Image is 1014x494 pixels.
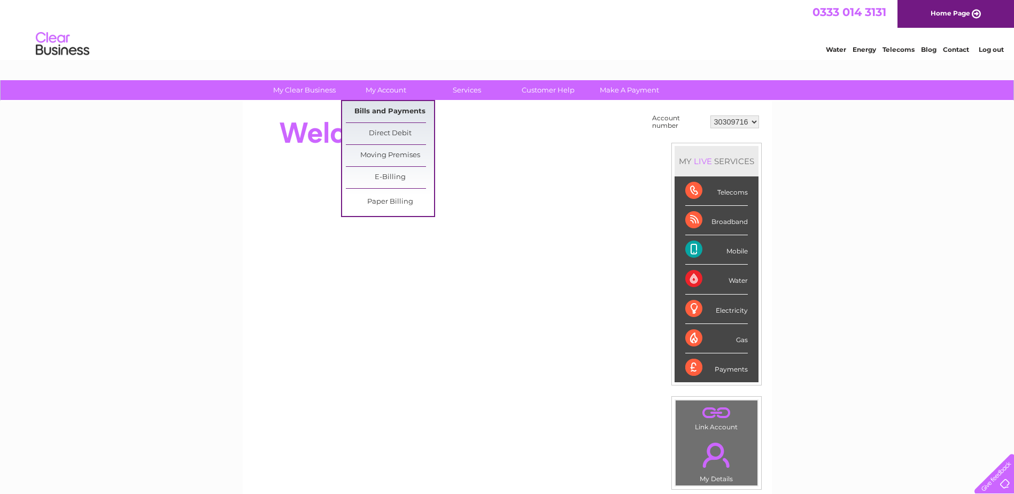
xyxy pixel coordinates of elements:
[921,45,936,53] a: Blog
[346,167,434,188] a: E-Billing
[812,5,886,19] a: 0333 014 3131
[255,6,760,52] div: Clear Business is a trading name of Verastar Limited (registered in [GEOGRAPHIC_DATA] No. 3667643...
[346,101,434,122] a: Bills and Payments
[853,45,876,53] a: Energy
[685,265,748,294] div: Water
[678,436,755,474] a: .
[346,145,434,166] a: Moving Premises
[675,434,758,486] td: My Details
[943,45,969,53] a: Contact
[35,28,90,60] img: logo.png
[649,112,708,132] td: Account number
[685,324,748,353] div: Gas
[675,146,758,176] div: MY SERVICES
[826,45,846,53] a: Water
[692,156,714,166] div: LIVE
[883,45,915,53] a: Telecoms
[685,206,748,235] div: Broadband
[423,80,511,100] a: Services
[685,176,748,206] div: Telecoms
[979,45,1004,53] a: Log out
[504,80,592,100] a: Customer Help
[260,80,349,100] a: My Clear Business
[678,403,755,422] a: .
[685,353,748,382] div: Payments
[685,295,748,324] div: Electricity
[685,235,748,265] div: Mobile
[675,400,758,434] td: Link Account
[346,123,434,144] a: Direct Debit
[342,80,430,100] a: My Account
[346,191,434,213] a: Paper Billing
[585,80,674,100] a: Make A Payment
